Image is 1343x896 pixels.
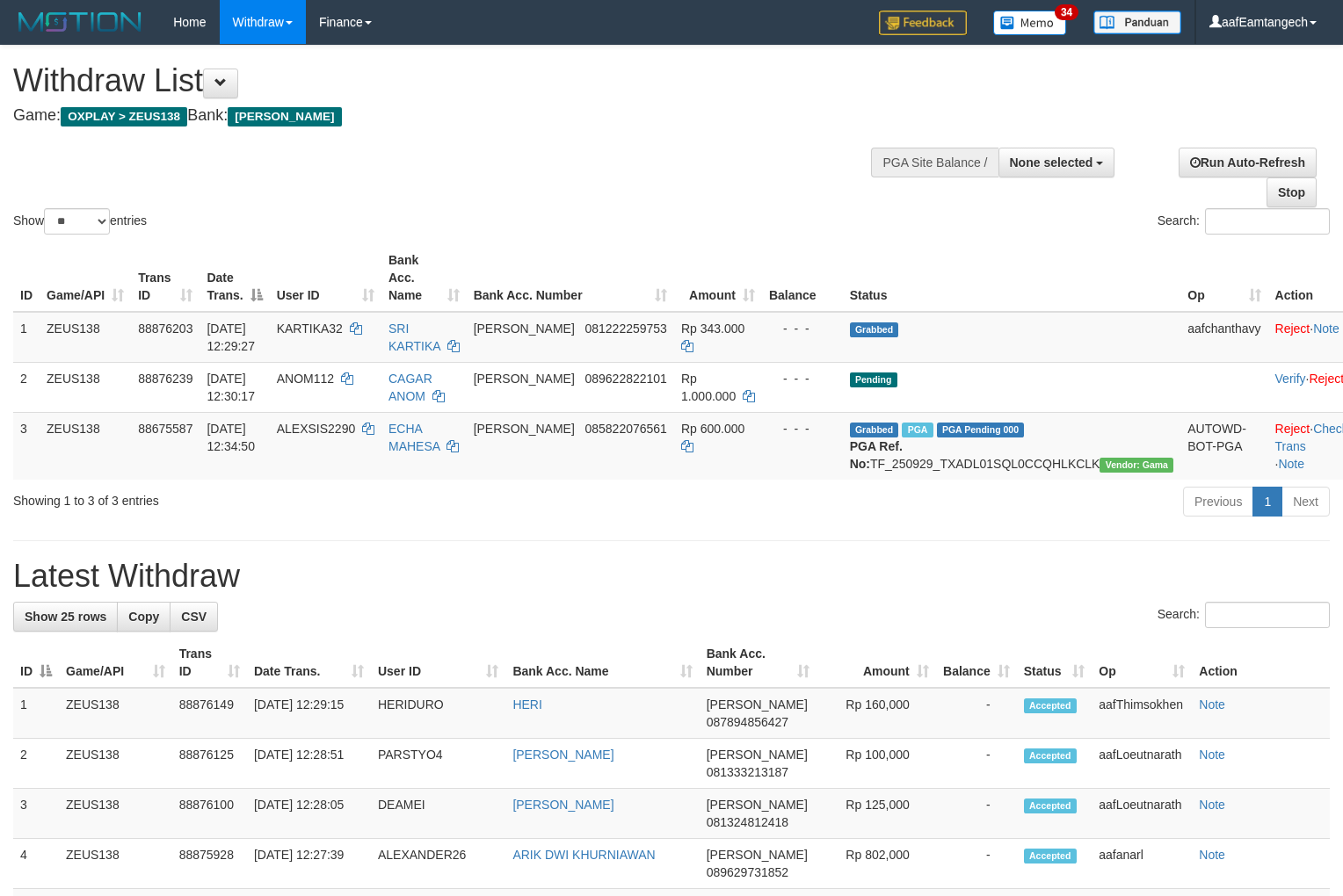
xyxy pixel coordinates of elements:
[371,789,505,839] td: DEAMEI
[474,322,575,336] span: [PERSON_NAME]
[200,244,269,312] th: Date Trans.: activate to sort column descending
[61,107,187,126] span: OXPLAY > ZEUS138
[207,422,255,453] span: [DATE] 12:34:50
[700,638,817,688] th: Bank Acc. Number: activate to sort column ascending
[388,372,432,403] a: CAGAR ANOM
[13,362,40,412] td: 2
[1024,849,1077,863] span: Accepted
[584,372,666,386] span: Copy 089622822101 to clipboard
[247,739,371,789] td: [DATE] 12:28:51
[13,63,878,98] h1: Withdraw List
[707,798,808,812] span: [PERSON_NAME]
[1275,372,1306,386] a: Verify
[1092,688,1192,739] td: aafThimsokhen
[1275,422,1310,436] a: Reject
[1010,155,1093,170] span: None selected
[817,638,935,688] th: Amount: activate to sort column ascending
[59,638,172,688] th: Game/API: activate to sort column ascending
[1158,208,1330,235] label: Search:
[388,422,439,453] a: ECHA MAHESA
[1205,602,1330,628] input: Search:
[936,839,1017,889] td: -
[936,739,1017,789] td: -
[13,485,547,509] div: Showing 1 to 3 of 3 entries
[1024,698,1077,713] span: Accepted
[769,320,836,337] div: - - -
[138,322,192,336] span: 88876203
[128,610,159,624] span: Copy
[13,638,59,688] th: ID: activate to sort column descending
[207,322,255,353] span: [DATE] 12:29:27
[138,372,192,386] span: 88876239
[1158,602,1330,628] label: Search:
[1278,457,1304,471] a: Note
[879,11,967,35] img: Feedback.jpg
[13,244,40,312] th: ID
[13,839,59,889] td: 4
[843,244,1181,312] th: Status
[172,839,247,889] td: 88875928
[247,789,371,839] td: [DATE] 12:28:05
[1024,748,1077,763] span: Accepted
[13,602,118,632] a: Show 25 rows
[850,372,897,387] span: Pending
[172,688,247,739] td: 88876149
[769,420,836,437] div: - - -
[936,789,1017,839] td: -
[1183,487,1253,517] a: Previous
[1199,748,1225,762] a: Note
[172,739,247,789] td: 88876125
[1199,848,1225,862] a: Note
[13,789,59,839] td: 3
[1180,244,1267,312] th: Op: activate to sort column ascending
[707,748,808,762] span: [PERSON_NAME]
[13,208,147,235] label: Show entries
[707,848,808,862] span: [PERSON_NAME]
[117,602,171,632] a: Copy
[138,422,192,436] span: 88675587
[371,688,505,739] td: HERIDURO
[707,697,808,712] span: [PERSON_NAME]
[1313,322,1339,336] a: Note
[674,244,762,312] th: Amount: activate to sort column ascending
[277,322,343,336] span: KARTIKA32
[707,715,788,729] span: Copy 087894856427 to clipboard
[993,11,1067,35] img: Button%20Memo.svg
[59,688,172,739] td: ZEUS138
[371,839,505,889] td: ALEXANDER26
[707,765,788,779] span: Copy 081333213187 to clipboard
[1092,739,1192,789] td: aafLoeutnarath
[850,322,899,337] span: Grabbed
[998,148,1115,177] button: None selected
[13,739,59,789] td: 2
[1192,638,1330,688] th: Action
[228,107,341,126] span: [PERSON_NAME]
[25,610,106,624] span: Show 25 rows
[467,244,674,312] th: Bank Acc. Number: activate to sort column ascending
[817,739,935,789] td: Rp 100,000
[381,244,467,312] th: Bank Acc. Name: activate to sort column ascending
[681,322,744,336] span: Rp 343.000
[512,697,541,712] a: HERI
[13,412,40,480] td: 3
[59,739,172,789] td: ZEUS138
[13,312,40,363] td: 1
[277,422,356,436] span: ALEXSIS2290
[172,789,247,839] td: 88876100
[707,865,788,879] span: Copy 089629731852 to clipboard
[769,370,836,387] div: - - -
[277,372,334,386] span: ANOM112
[247,839,371,889] td: [DATE] 12:27:39
[681,372,736,403] span: Rp 1.000.000
[1205,208,1330,235] input: Search:
[512,748,613,762] a: [PERSON_NAME]
[817,839,935,889] td: Rp 802,000
[1100,458,1173,473] span: Vendor URL: https://trx31.1velocity.biz
[40,244,131,312] th: Game/API: activate to sort column ascending
[59,839,172,889] td: ZEUS138
[1017,638,1093,688] th: Status: activate to sort column ascending
[1267,177,1317,207] a: Stop
[1093,11,1181,34] img: panduan.png
[1055,4,1078,20] span: 34
[1252,487,1282,517] a: 1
